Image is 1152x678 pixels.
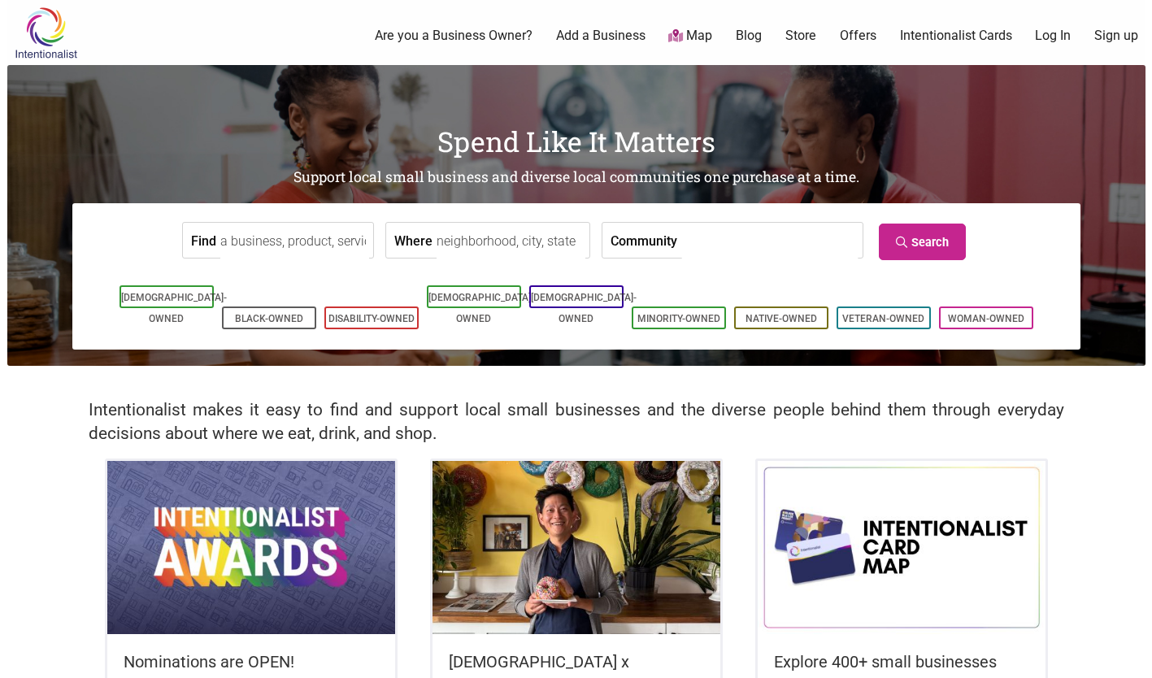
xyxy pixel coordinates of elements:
[556,27,646,45] a: Add a Business
[879,224,966,260] a: Search
[220,223,369,259] input: a business, product, service
[124,650,379,673] h5: Nominations are OPEN!
[433,461,720,633] img: King Donuts - Hong Chhuor
[328,313,415,324] a: Disability-Owned
[900,27,1012,45] a: Intentionalist Cards
[736,27,762,45] a: Blog
[7,7,85,59] img: Intentionalist
[107,461,395,633] img: Intentionalist Awards
[89,398,1064,445] h2: Intentionalist makes it easy to find and support local small businesses and the diverse people be...
[375,27,533,45] a: Are you a Business Owner?
[437,223,585,259] input: neighborhood, city, state
[1094,27,1138,45] a: Sign up
[785,27,816,45] a: Store
[637,313,720,324] a: Minority-Owned
[746,313,817,324] a: Native-Owned
[758,461,1045,633] img: Intentionalist Card Map
[1035,27,1071,45] a: Log In
[948,313,1024,324] a: Woman-Owned
[531,292,637,324] a: [DEMOGRAPHIC_DATA]-Owned
[774,650,1029,673] h5: Explore 400+ small businesses
[394,223,433,258] label: Where
[842,313,924,324] a: Veteran-Owned
[611,223,677,258] label: Community
[7,122,1145,161] h1: Spend Like It Matters
[235,313,303,324] a: Black-Owned
[668,27,712,46] a: Map
[191,223,216,258] label: Find
[840,27,876,45] a: Offers
[7,167,1145,188] h2: Support local small business and diverse local communities one purchase at a time.
[121,292,227,324] a: [DEMOGRAPHIC_DATA]-Owned
[428,292,534,324] a: [DEMOGRAPHIC_DATA]-Owned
